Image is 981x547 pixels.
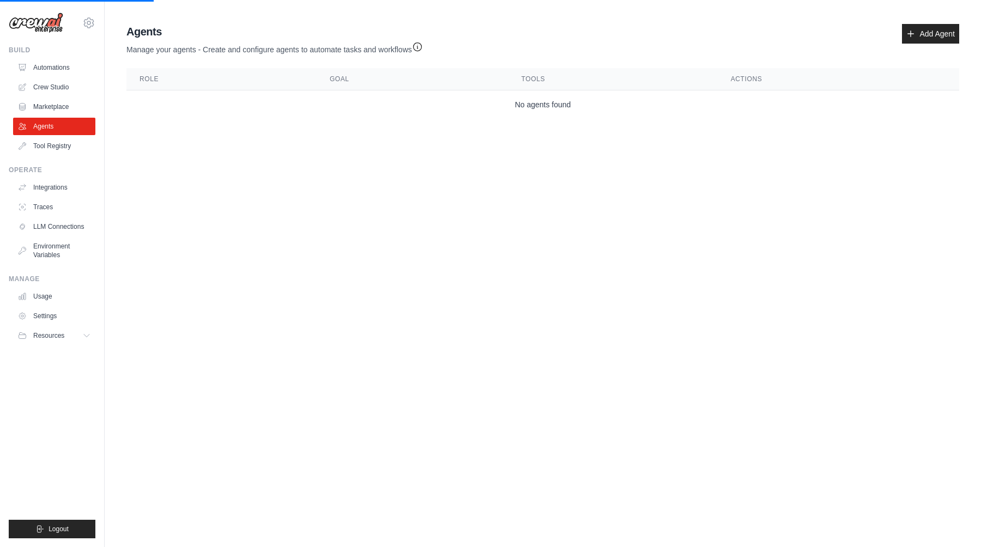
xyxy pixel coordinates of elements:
[13,78,95,96] a: Crew Studio
[13,179,95,196] a: Integrations
[9,275,95,283] div: Manage
[13,98,95,116] a: Marketplace
[508,68,718,90] th: Tools
[13,218,95,235] a: LLM Connections
[13,327,95,344] button: Resources
[13,288,95,305] a: Usage
[126,90,959,119] td: No agents found
[13,238,95,264] a: Environment Variables
[13,118,95,135] a: Agents
[13,137,95,155] a: Tool Registry
[126,39,423,55] p: Manage your agents - Create and configure agents to automate tasks and workflows
[9,520,95,538] button: Logout
[9,46,95,54] div: Build
[126,24,423,39] h2: Agents
[13,59,95,76] a: Automations
[317,68,508,90] th: Goal
[9,166,95,174] div: Operate
[718,68,959,90] th: Actions
[13,198,95,216] a: Traces
[902,24,959,44] a: Add Agent
[9,13,63,33] img: Logo
[49,525,69,533] span: Logout
[33,331,64,340] span: Resources
[126,68,317,90] th: Role
[13,307,95,325] a: Settings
